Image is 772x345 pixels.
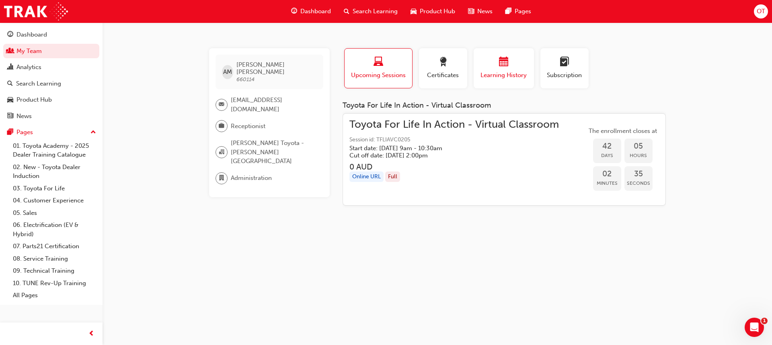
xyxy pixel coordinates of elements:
[593,169,621,179] span: 02
[7,129,13,136] span: pages-icon
[374,57,383,68] span: laptop-icon
[90,127,96,138] span: up-icon
[404,3,462,20] a: car-iconProduct Hub
[7,64,13,71] span: chart-icon
[16,112,32,121] div: News
[468,6,474,16] span: news-icon
[515,7,531,16] span: Pages
[16,95,52,104] div: Product Hub
[474,48,534,88] button: Learning History
[349,171,384,182] div: Online URL
[10,182,99,195] a: 03. Toyota For Life
[624,179,653,188] span: Seconds
[223,67,232,77] span: AM
[349,120,559,129] span: Toyota For Life In Action - Virtual Classroom
[344,6,349,16] span: search-icon
[587,127,659,136] span: The enrollment closes at
[420,7,455,16] span: Product Hub
[505,6,511,16] span: pages-icon
[10,194,99,207] a: 04. Customer Experience
[219,147,224,157] span: organisation-icon
[593,179,621,188] span: Minutes
[477,7,493,16] span: News
[3,44,99,59] a: My Team
[349,162,559,171] h3: 0 AUD
[3,76,99,91] a: Search Learning
[7,80,13,88] span: search-icon
[425,71,461,80] span: Certificates
[3,125,99,140] button: Pages
[16,128,33,137] div: Pages
[385,171,400,182] div: Full
[3,92,99,107] a: Product Hub
[624,151,653,160] span: Hours
[10,289,99,302] a: All Pages
[757,7,765,16] span: OT
[3,60,99,75] a: Analytics
[219,173,224,184] span: department-icon
[7,48,13,55] span: people-icon
[624,142,653,151] span: 05
[349,152,546,159] h5: Cut off date: [DATE] 2:00pm
[754,4,768,18] button: OT
[285,3,337,20] a: guage-iconDashboard
[231,139,317,166] span: [PERSON_NAME] Toyota - [PERSON_NAME][GEOGRAPHIC_DATA]
[438,57,448,68] span: award-icon
[499,3,538,20] a: pages-iconPages
[231,174,272,183] span: Administration
[10,240,99,253] a: 07. Parts21 Certification
[351,71,406,80] span: Upcoming Sessions
[344,48,413,88] button: Upcoming Sessions
[16,79,61,88] div: Search Learning
[761,318,768,324] span: 1
[10,265,99,277] a: 09. Technical Training
[236,61,316,76] span: [PERSON_NAME] [PERSON_NAME]
[419,48,467,88] button: Certificates
[7,31,13,39] span: guage-icon
[480,71,528,80] span: Learning History
[88,329,94,339] span: prev-icon
[10,253,99,265] a: 08. Service Training
[4,2,68,20] img: Trak
[349,120,659,199] a: Toyota For Life In Action - Virtual ClassroomSession id: TFLIAVC0205Start date: [DATE] 9am - 10:3...
[499,57,509,68] span: calendar-icon
[10,161,99,182] a: 02. New - Toyota Dealer Induction
[411,6,417,16] span: car-icon
[3,109,99,124] a: News
[593,142,621,151] span: 42
[3,27,99,42] a: Dashboard
[10,140,99,161] a: 01. Toyota Academy - 2025 Dealer Training Catalogue
[745,318,764,337] iframe: Intercom live chat
[236,76,255,83] span: 660114
[353,7,398,16] span: Search Learning
[540,48,589,88] button: Subscription
[349,145,546,152] h5: Start date: [DATE] 9am - 10:30am
[219,121,224,131] span: briefcase-icon
[349,135,559,145] span: Session id: TFLIAVC0205
[10,277,99,290] a: 10. TUNE Rev-Up Training
[560,57,569,68] span: learningplan-icon
[7,113,13,120] span: news-icon
[593,151,621,160] span: Days
[7,96,13,104] span: car-icon
[219,100,224,110] span: email-icon
[10,207,99,219] a: 05. Sales
[10,219,99,240] a: 06. Electrification (EV & Hybrid)
[16,63,41,72] div: Analytics
[337,3,404,20] a: search-iconSearch Learning
[3,26,99,125] button: DashboardMy TeamAnalyticsSearch LearningProduct HubNews
[546,71,583,80] span: Subscription
[16,30,47,39] div: Dashboard
[462,3,499,20] a: news-iconNews
[291,6,297,16] span: guage-icon
[300,7,331,16] span: Dashboard
[343,101,666,110] div: Toyota For Life In Action - Virtual Classroom
[624,169,653,179] span: 35
[231,96,317,114] span: [EMAIL_ADDRESS][DOMAIN_NAME]
[231,122,265,131] span: Receptionist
